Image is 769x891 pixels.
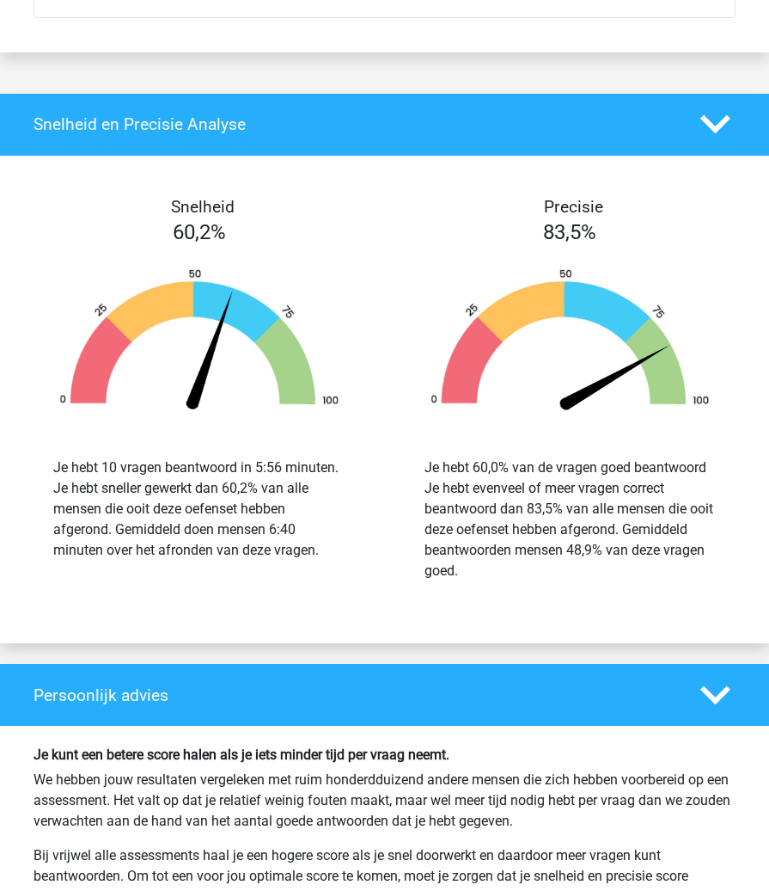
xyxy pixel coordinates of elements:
div: Je hebt 10 vragen beantwoord in 5:56 minuten. Je hebt sneller gewerkt dan 60,2% van alle mensen d... [53,458,345,561]
span: 83,5% [543,220,596,244]
h6: Je kunt een betere score halen als je iets minder tijd per vraag neemt. [34,747,735,763]
p: We hebben jouw resultaten vergeleken met ruim honderdduizend andere mensen die zich hebben voorbe... [34,770,735,832]
h4: Precisie [405,197,743,217]
img: 60.fd1bc2cbb610.png [40,268,359,416]
h4: Persoonlijk advies [34,685,674,705]
h4: Snelheid en Precisie Analyse [34,114,674,134]
span: 60,2% [173,220,226,244]
img: 83.468b19e7024c.png [411,268,730,416]
h4: Snelheid [34,197,372,217]
div: Je hebt 60,0% van de vragen goed beantwoord Je hebt evenveel of meer vragen correct beantwoord da... [424,458,717,581]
